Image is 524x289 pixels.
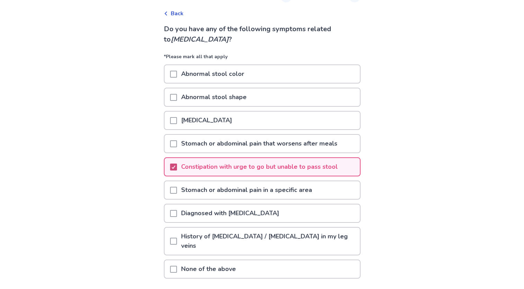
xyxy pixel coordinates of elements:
[177,260,240,278] p: None of the above
[177,181,316,199] p: Stomach or abdominal pain in a specific area
[171,9,184,18] span: Back
[164,24,361,45] p: Do you have any of the following symptoms related to ?
[177,158,342,176] p: Constipation with urge to go but unable to pass stool
[177,204,283,222] p: Diagnosed with [MEDICAL_DATA]
[177,135,341,152] p: Stomach or abdominal pain that worsens after meals
[177,88,251,106] p: Abnormal stool shape
[177,65,248,83] p: Abnormal stool color
[177,112,236,129] p: [MEDICAL_DATA]
[164,53,361,64] p: *Please mark all that apply
[177,228,360,255] p: History of [MEDICAL_DATA] / [MEDICAL_DATA] in my leg veins
[171,35,229,44] i: [MEDICAL_DATA]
